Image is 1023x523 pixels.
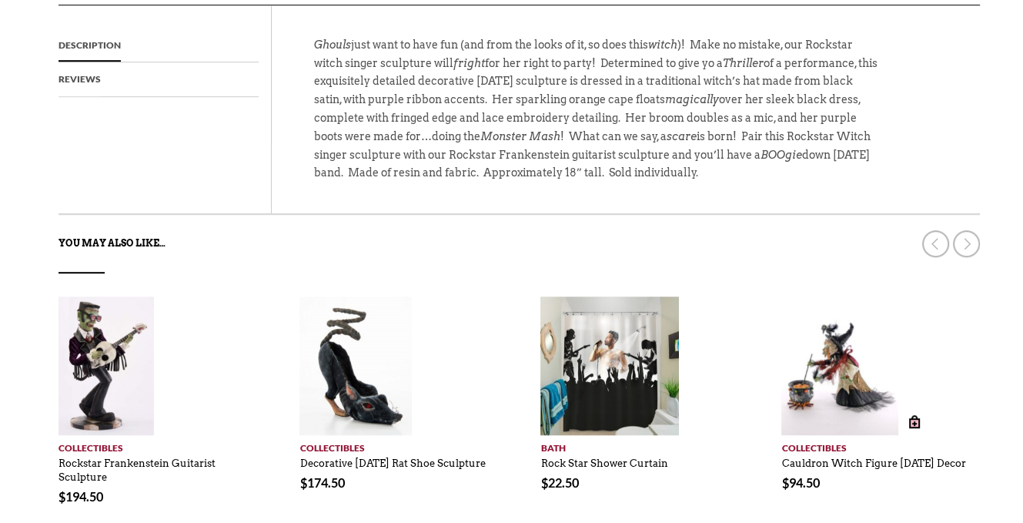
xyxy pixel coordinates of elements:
[314,39,351,51] em: Ghouls
[665,93,719,106] em: magically
[540,450,667,470] a: Rock Star Shower Curtain
[59,237,165,249] strong: You may also like…
[781,475,819,490] bdi: 94.50
[299,475,306,490] span: $
[761,149,802,161] em: BOOgie
[901,408,928,435] a: Add to cart: “Cauldron Witch Figure Halloween Decor”
[667,130,697,142] em: scare
[723,57,764,69] em: Thriller
[540,475,547,490] span: $
[540,435,738,455] a: Bath
[480,130,560,142] em: Monster Mash
[59,28,121,62] a: Description
[314,36,881,198] p: just want to have fun (and from the looks of it, so does this )! Make no mistake, our Rockstar wi...
[453,57,485,69] em: fright
[299,435,497,455] a: Collectibles
[59,435,256,455] a: Collectibles
[648,39,677,51] em: witch
[59,62,101,96] a: Reviews
[299,475,344,490] bdi: 174.50
[59,450,216,484] a: Rockstar Frankenstein Guitarist Sculpture
[540,475,578,490] bdi: 22.50
[781,435,979,455] a: Collectibles
[59,489,103,504] bdi: 194.50
[299,450,485,470] a: Decorative [DATE] Rat Shoe Sculpture
[781,475,788,490] span: $
[59,489,65,504] span: $
[781,450,965,470] a: Cauldron Witch Figure [DATE] Decor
